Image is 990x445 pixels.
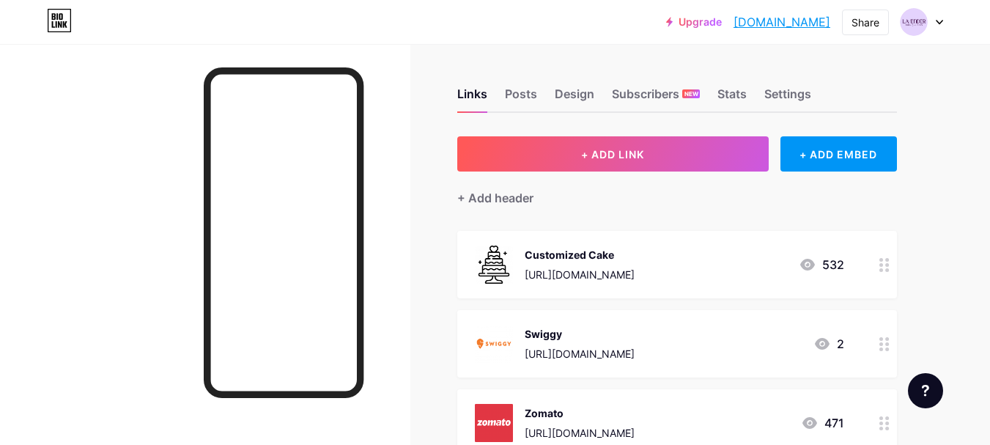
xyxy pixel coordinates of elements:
div: Design [555,85,594,111]
div: Share [852,15,879,30]
div: 471 [801,414,844,432]
div: + Add header [457,189,533,207]
a: [DOMAIN_NAME] [734,13,830,31]
div: Settings [764,85,811,111]
button: + ADD LINK [457,136,769,172]
div: Stats [717,85,747,111]
span: + ADD LINK [581,148,644,161]
div: Subscribers [612,85,700,111]
div: 2 [813,335,844,353]
img: Omkar Gore [900,8,928,36]
div: [URL][DOMAIN_NAME] [525,425,635,441]
img: Customized Cake [475,246,513,284]
div: [URL][DOMAIN_NAME] [525,346,635,361]
img: Zomato [475,404,513,442]
img: Swiggy [475,325,513,363]
div: Swiggy [525,326,635,342]
div: + ADD EMBED [780,136,897,172]
div: Customized Cake [525,247,635,262]
div: Zomato [525,405,635,421]
a: Upgrade [666,16,722,28]
div: [URL][DOMAIN_NAME] [525,267,635,282]
span: NEW [684,89,698,98]
div: Links [457,85,487,111]
div: Posts [505,85,537,111]
div: 532 [799,256,844,273]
